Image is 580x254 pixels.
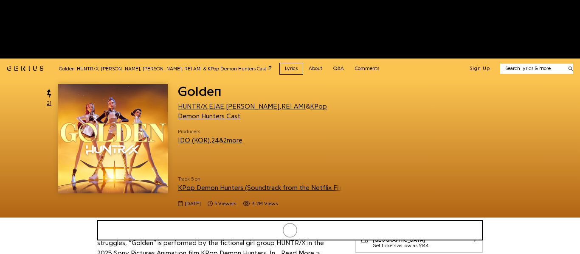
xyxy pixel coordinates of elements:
div: , , , & [178,102,342,121]
a: [PERSON_NAME] [226,103,280,110]
span: 3,212,229 views [243,200,278,207]
span: 5 viewers [208,200,236,207]
img: Cover art for Golden by HUNTR/X, EJAE, AUDREY NUNA, REI AMI & KPop Demon Hunters Cast [58,84,168,193]
a: Q&A [328,63,349,74]
a: Comments [349,63,385,74]
a: Lyrics [279,63,303,74]
a: KPop Demon Hunters (Soundtrack from the Netflix Film / Deluxe Version) [178,184,402,191]
span: Golden [178,85,222,98]
a: IDO (KOR) [178,137,210,144]
a: HUNTR/X [178,103,207,110]
div: , & [178,136,242,145]
button: 2more [223,137,242,145]
div: Golden - HUNTR/X, [PERSON_NAME], [PERSON_NAME], REI AMI & KPop Demon Hunters Cast [59,64,272,73]
input: Search lyrics & more [500,65,563,72]
span: Producers [178,128,242,135]
span: [DATE] [185,200,201,207]
span: 3.2M views [252,200,278,207]
span: 21 [47,100,51,107]
a: About [303,63,328,74]
a: 24 [211,137,219,144]
span: Track 5 on [178,176,342,183]
button: Sign Up [470,65,490,72]
span: 5 viewers [214,200,236,207]
a: REI AMI [282,103,306,110]
a: EJAE [209,103,224,110]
